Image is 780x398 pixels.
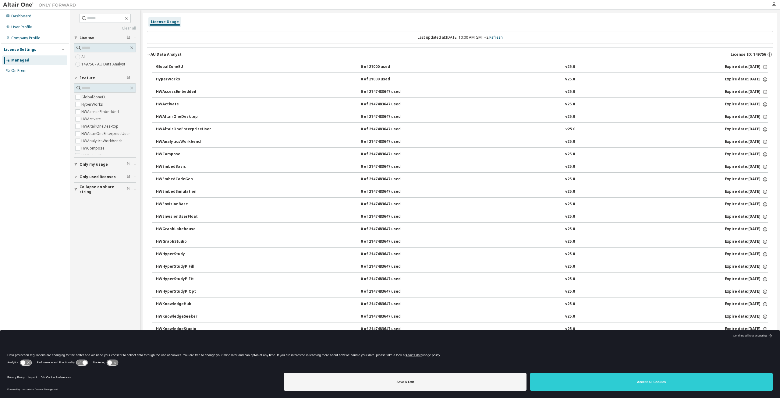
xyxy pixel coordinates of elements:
button: HWAccessEmbedded0 of 2147483647 usedv25.0Expire date:[DATE] [156,85,768,99]
div: HWHyperStudyPiFill [156,264,211,269]
div: v25.0 [565,326,575,332]
div: v25.0 [565,264,575,269]
label: All [81,53,87,61]
div: User Profile [11,25,32,30]
div: Company Profile [11,36,40,41]
div: GlobalZoneEU [156,64,211,70]
button: HWEmbedCodeGen0 of 2147483647 usedv25.0Expire date:[DATE] [156,173,768,186]
a: Refresh [489,35,503,40]
div: Expire date: [DATE] [725,189,768,195]
span: Only my usage [80,162,108,167]
div: Expire date: [DATE] [725,314,768,319]
div: 0 of 2147483647 used [361,102,416,107]
button: Only used licenses [74,170,136,184]
label: HWAnalyticsWorkbench [81,137,124,145]
span: Feature [80,76,95,80]
div: 0 of 21000 used [361,64,416,70]
div: 0 of 2147483647 used [361,264,416,269]
button: HWKnowledgeHub0 of 2147483647 usedv25.0Expire date:[DATE] [156,298,768,311]
div: 0 of 2147483647 used [361,239,416,245]
div: v25.0 [565,102,575,107]
div: HWKnowledgeStudio [156,326,211,332]
label: 149756 - AU Data Analyst [81,61,126,68]
div: 0 of 2147483647 used [361,301,416,307]
div: v25.0 [565,202,575,207]
label: HWCompose [81,145,106,152]
button: HWKnowledgeStudio0 of 2147483647 usedv25.0Expire date:[DATE] [156,322,768,336]
div: v25.0 [565,227,575,232]
button: HWHyperStudyPiFit0 of 2147483647 usedv25.0Expire date:[DATE] [156,273,768,286]
div: HWGraphLakehouse [156,227,211,232]
div: Expire date: [DATE] [725,289,768,294]
span: Clear filter [127,162,130,167]
div: 0 of 2147483647 used [361,276,416,282]
div: HWHyperStudyPiOpt [156,289,211,294]
div: Expire date: [DATE] [725,114,768,120]
label: HWAltairOneEnterpriseUser [81,130,131,137]
div: v25.0 [565,64,575,70]
div: Expire date: [DATE] [725,164,768,170]
div: Last updated at: [DATE] 10:00 AM GMT+2 [147,31,773,44]
button: License [74,31,136,44]
div: v25.0 [565,214,575,220]
div: HWHyperStudyPiFit [156,276,211,282]
div: HWAltairOneEnterpriseUser [156,127,211,132]
div: 0 of 2147483647 used [361,214,416,220]
button: HWKnowledgeSeeker0 of 2147483647 usedv25.0Expire date:[DATE] [156,310,768,323]
button: HWAltairOneEnterpriseUser0 of 2147483647 usedv25.0Expire date:[DATE] [156,123,768,136]
div: HWAccessEmbedded [156,89,211,95]
div: HWAnalyticsWorkbench [156,139,211,145]
span: Only used licenses [80,174,116,179]
div: v25.0 [565,152,575,157]
div: v25.0 [565,301,575,307]
div: Expire date: [DATE] [725,202,768,207]
label: HWEmbedBasic [81,152,110,159]
div: HWKnowledgeSeeker [156,314,211,319]
div: HWEnvisionBase [156,202,211,207]
div: HWKnowledgeHub [156,301,211,307]
button: HWAltairOneDesktop0 of 2147483647 usedv25.0Expire date:[DATE] [156,110,768,124]
div: 0 of 2147483647 used [361,164,416,170]
label: HWAccessEmbedded [81,108,120,115]
div: v25.0 [565,89,575,95]
div: HWEmbedCodeGen [156,177,211,182]
div: HWHyperStudy [156,252,211,257]
div: HWCompose [156,152,211,157]
div: Expire date: [DATE] [725,139,768,145]
div: v25.0 [565,127,575,132]
img: Altair One [3,2,79,8]
div: v25.0 [565,189,575,195]
div: Expire date: [DATE] [725,127,768,132]
div: 0 of 2147483647 used [361,289,416,294]
div: HWEmbedSimulation [156,189,211,195]
button: HWEnvisionUserFloat0 of 2147483647 usedv25.0Expire date:[DATE] [156,210,768,224]
div: Expire date: [DATE] [725,326,768,332]
button: AU Data AnalystLicense ID: 149756 [147,48,773,61]
div: 0 of 21000 used [361,77,416,82]
div: 0 of 2147483647 used [361,227,416,232]
span: Collapse on share string [80,185,127,194]
button: HWEmbedBasic0 of 2147483647 usedv25.0Expire date:[DATE] [156,160,768,174]
div: 0 of 2147483647 used [361,177,416,182]
div: 0 of 2147483647 used [361,89,416,95]
div: v25.0 [565,114,575,120]
span: Clear filter [127,187,130,192]
button: HWEnvisionBase0 of 2147483647 usedv25.0Expire date:[DATE] [156,198,768,211]
div: v25.0 [565,289,575,294]
div: HWAltairOneDesktop [156,114,211,120]
div: Expire date: [DATE] [725,214,768,220]
button: Feature [74,71,136,85]
div: Expire date: [DATE] [725,177,768,182]
button: HWActivate0 of 2147483647 usedv25.0Expire date:[DATE] [156,98,768,111]
span: License ID: 149756 [731,52,766,57]
button: HWHyperStudyPiOpt0 of 2147483647 usedv25.0Expire date:[DATE] [156,285,768,298]
div: 0 of 2147483647 used [361,127,416,132]
div: v25.0 [565,252,575,257]
label: HyperWorks [81,101,104,108]
div: v25.0 [565,164,575,170]
div: Expire date: [DATE] [725,276,768,282]
span: Clear filter [127,76,130,80]
button: HWHyperStudyPiFill0 of 2147483647 usedv25.0Expire date:[DATE] [156,260,768,273]
div: 0 of 2147483647 used [361,326,416,332]
label: HWActivate [81,115,102,123]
